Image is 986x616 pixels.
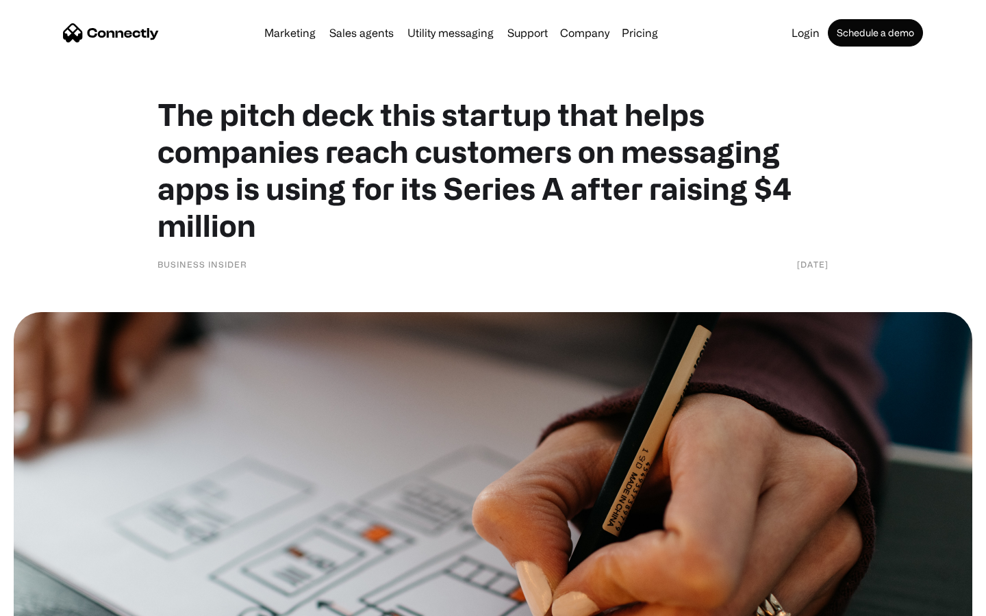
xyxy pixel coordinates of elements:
[502,27,553,38] a: Support
[402,27,499,38] a: Utility messaging
[157,96,829,244] h1: The pitch deck this startup that helps companies reach customers on messaging apps is using for i...
[828,19,923,47] a: Schedule a demo
[560,23,609,42] div: Company
[27,592,82,611] ul: Language list
[324,27,399,38] a: Sales agents
[259,27,321,38] a: Marketing
[786,27,825,38] a: Login
[157,257,247,271] div: Business Insider
[14,592,82,611] aside: Language selected: English
[797,257,829,271] div: [DATE]
[616,27,663,38] a: Pricing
